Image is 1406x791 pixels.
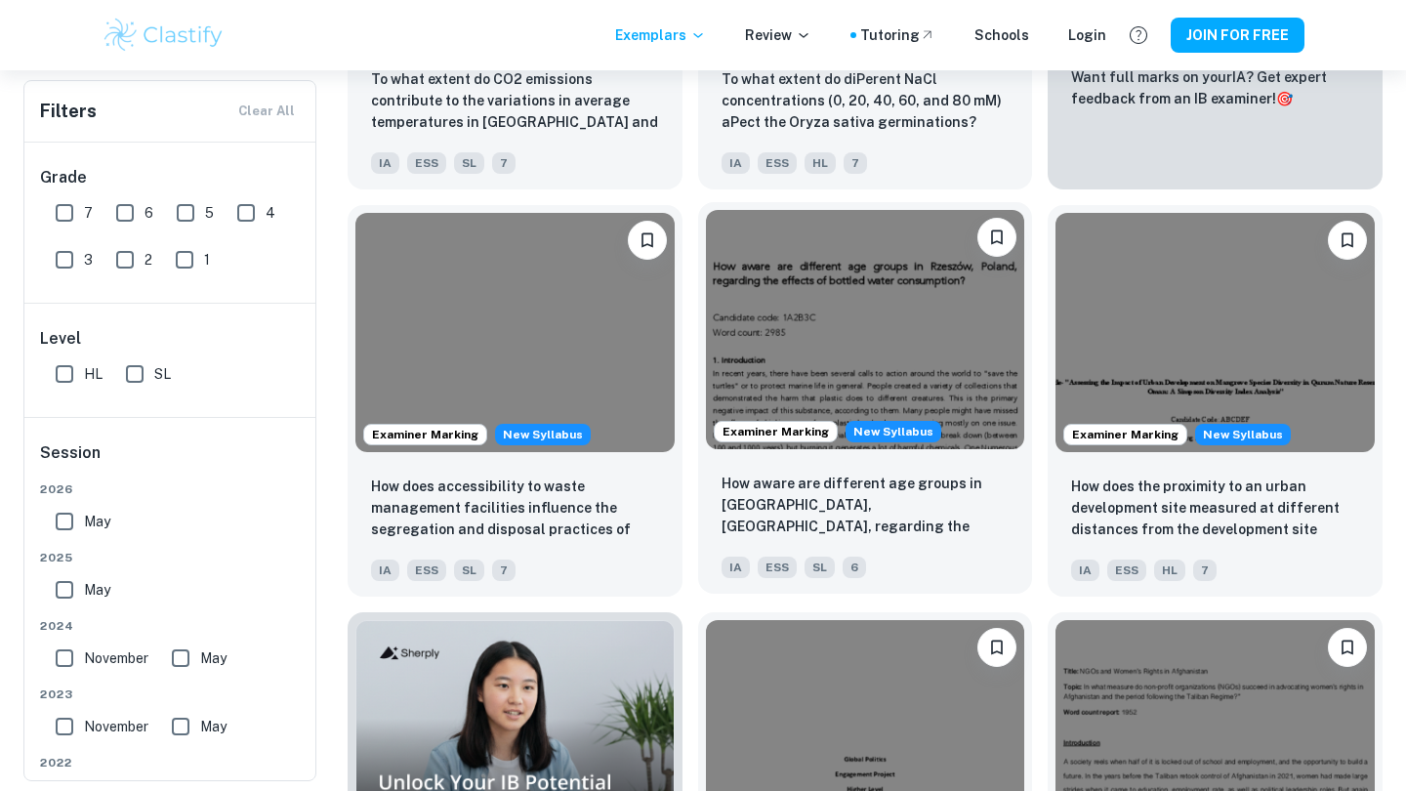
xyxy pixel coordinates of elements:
h6: Filters [40,98,97,125]
img: ESS IA example thumbnail: How does the proximity to an urban devel [1055,213,1375,452]
span: 7 [492,152,516,174]
a: Tutoring [860,24,935,46]
span: New Syllabus [1195,424,1291,445]
span: 🎯 [1276,91,1293,106]
p: To what extent do diPerent NaCl concentrations (0, 20, 40, 60, and 80 mM) aPect the Oryza sativa ... [722,68,1010,133]
span: HL [1154,560,1185,581]
p: How does the proximity to an urban development site measured at different distances from the deve... [1071,476,1359,542]
div: Starting from the May 2026 session, the ESS IA requirements have changed. We created this exempla... [1195,424,1291,445]
span: IA [371,152,399,174]
div: Starting from the May 2026 session, the ESS IA requirements have changed. We created this exempla... [846,421,941,442]
div: Starting from the May 2026 session, the ESS IA requirements have changed. We created this exempla... [495,424,591,445]
p: Review [745,24,811,46]
span: HL [805,152,836,174]
span: IA [1071,560,1099,581]
button: JOIN FOR FREE [1171,18,1304,53]
span: November [84,716,148,737]
a: Login [1068,24,1106,46]
span: HL [84,363,103,385]
p: How aware are different age groups in Rzeszów, Poland, regarding the effects of bottled water con... [722,473,1010,539]
span: May [200,647,227,669]
span: IA [722,152,750,174]
span: ESS [1107,560,1146,581]
span: 2022 [40,754,302,771]
span: 5 [205,202,214,224]
a: Examiner MarkingStarting from the May 2026 session, the ESS IA requirements have changed. We crea... [1048,205,1383,597]
button: Please log in to bookmark exemplars [977,218,1016,257]
span: 7 [492,560,516,581]
p: To what extent do CO2 emissions contribute to the variations in average temperatures in Indonesia... [371,68,659,135]
span: SL [805,557,835,578]
span: 2 [145,249,152,271]
span: 6 [843,557,866,578]
span: May [84,579,110,601]
button: Please log in to bookmark exemplars [977,628,1016,667]
span: May [200,716,227,737]
img: Clastify logo [102,16,226,55]
a: Examiner MarkingStarting from the May 2026 session, the ESS IA requirements have changed. We crea... [348,205,682,597]
span: ESS [758,557,797,578]
span: 2024 [40,617,302,635]
img: ESS IA example thumbnail: How aware are different age groups in Rz [706,210,1025,449]
span: SL [454,152,484,174]
span: IA [371,560,399,581]
span: IA [722,557,750,578]
span: New Syllabus [495,424,591,445]
span: 6 [145,202,153,224]
span: 3 [84,249,93,271]
span: ESS [407,152,446,174]
p: Want full marks on your IA ? Get expert feedback from an IB examiner! [1071,66,1359,109]
span: 7 [1193,560,1217,581]
button: Please log in to bookmark exemplars [1328,628,1367,667]
p: How does accessibility to waste management facilities influence the segregation and disposal prac... [371,476,659,542]
span: November [84,647,148,669]
span: 2026 [40,480,302,498]
a: Schools [974,24,1029,46]
span: New Syllabus [846,421,941,442]
p: Exemplars [615,24,706,46]
span: 7 [84,202,93,224]
span: 7 [844,152,867,174]
span: ESS [407,560,446,581]
a: Examiner MarkingStarting from the May 2026 session, the ESS IA requirements have changed. We crea... [698,205,1033,597]
span: Examiner Marking [715,423,837,440]
img: ESS IA example thumbnail: How does accessibility to waste manageme [355,213,675,452]
span: Examiner Marking [1064,426,1186,443]
button: Please log in to bookmark exemplars [628,221,667,260]
h6: Session [40,441,302,480]
h6: Level [40,327,302,351]
h6: Grade [40,166,302,189]
span: SL [454,560,484,581]
span: 2023 [40,686,302,703]
span: May [84,511,110,532]
button: Help and Feedback [1122,19,1155,52]
span: 2025 [40,549,302,566]
span: ESS [758,152,797,174]
span: 4 [266,202,275,224]
span: SL [154,363,171,385]
button: Please log in to bookmark exemplars [1328,221,1367,260]
span: Examiner Marking [364,426,486,443]
span: 1 [204,249,210,271]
